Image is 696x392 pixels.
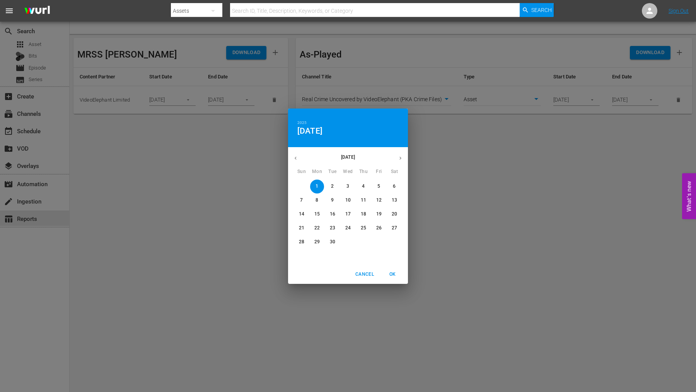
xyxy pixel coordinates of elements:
p: 25 [361,225,366,231]
p: 19 [376,211,382,217]
button: 5 [372,180,386,193]
p: 24 [345,225,351,231]
button: [DATE] [297,126,322,136]
button: Open Feedback Widget [682,173,696,219]
button: 15 [310,207,324,221]
button: 22 [310,221,324,235]
button: 17 [341,207,355,221]
p: 7 [300,197,303,204]
p: 11 [361,197,366,204]
button: 7 [295,193,309,207]
span: Sat [387,168,401,176]
p: 22 [314,225,320,231]
p: 27 [392,225,397,231]
p: 1 [316,183,318,190]
button: 28 [295,235,309,249]
p: 21 [299,225,304,231]
span: Sun [295,168,309,176]
button: 16 [326,207,339,221]
p: 8 [316,197,318,204]
button: 26 [372,221,386,235]
button: 18 [357,207,370,221]
button: 4 [357,180,370,193]
p: 26 [376,225,382,231]
span: Tue [326,168,339,176]
p: 28 [299,239,304,245]
p: 16 [330,211,335,217]
p: 20 [392,211,397,217]
span: Mon [310,168,324,176]
button: Cancel [352,268,377,281]
p: 5 [377,183,380,190]
button: OK [380,268,405,281]
p: 13 [392,197,397,204]
button: 29 [310,235,324,249]
span: Thu [357,168,370,176]
span: Fri [372,168,386,176]
p: 3 [346,183,349,190]
span: Cancel [355,270,374,278]
button: 20 [387,207,401,221]
button: 30 [326,235,339,249]
p: [DATE] [303,154,393,161]
a: Sign Out [669,8,689,14]
p: 10 [345,197,351,204]
p: 15 [314,211,320,217]
button: 1 [310,180,324,193]
p: 6 [393,183,396,190]
button: 2025 [297,119,307,126]
button: 8 [310,193,324,207]
span: OK [383,270,402,278]
p: 29 [314,239,320,245]
button: 6 [387,180,401,193]
button: 21 [295,221,309,235]
button: 25 [357,221,370,235]
button: 10 [341,193,355,207]
button: 11 [357,193,370,207]
span: menu [5,6,14,15]
p: 17 [345,211,351,217]
button: 12 [372,193,386,207]
button: 23 [326,221,339,235]
button: 19 [372,207,386,221]
p: 4 [362,183,365,190]
button: 14 [295,207,309,221]
img: ans4CAIJ8jUAAAAAAAAAAAAAAAAAAAAAAAAgQb4GAAAAAAAAAAAAAAAAAAAAAAAAJMjXAAAAAAAAAAAAAAAAAAAAAAAAgAT5G... [19,2,56,20]
button: 2 [326,180,339,193]
p: 23 [330,225,335,231]
button: 3 [341,180,355,193]
button: 27 [387,221,401,235]
span: Search [531,3,552,17]
p: 18 [361,211,366,217]
p: 9 [331,197,334,204]
span: Wed [341,168,355,176]
button: 24 [341,221,355,235]
p: 12 [376,197,382,204]
button: 9 [326,193,339,207]
p: 30 [330,239,335,245]
button: 13 [387,193,401,207]
p: 14 [299,211,304,217]
p: 2 [331,183,334,190]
